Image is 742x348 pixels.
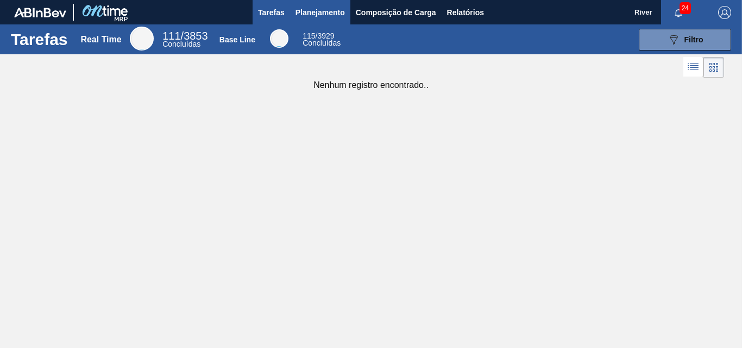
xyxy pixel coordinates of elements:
[447,6,484,19] span: Relatórios
[295,6,345,19] span: Planejamento
[684,35,703,44] span: Filtro
[270,29,288,48] div: Base Line
[162,31,207,48] div: Real Time
[718,6,731,19] img: Logout
[639,29,731,50] button: Filtro
[162,40,200,48] span: Concluídas
[80,35,121,45] div: Real Time
[14,8,66,17] img: TNhmsLtSVTkK8tSr43FrP2fwEKptu5GPRR3wAAAABJRU5ErkJggg==
[683,57,703,78] div: Visão em Lista
[680,2,691,14] span: 24
[303,31,315,40] span: 115
[162,30,180,42] span: 111
[303,39,341,47] span: Concluídas
[661,5,696,20] button: Notificações
[219,35,255,44] div: Base Line
[703,57,724,78] div: Visão em Cards
[162,30,207,42] span: / 3853
[258,6,285,19] span: Tarefas
[303,31,334,40] span: / 3929
[303,33,341,47] div: Base Line
[130,27,154,50] div: Real Time
[356,6,436,19] span: Composição de Carga
[11,33,68,46] h1: Tarefas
